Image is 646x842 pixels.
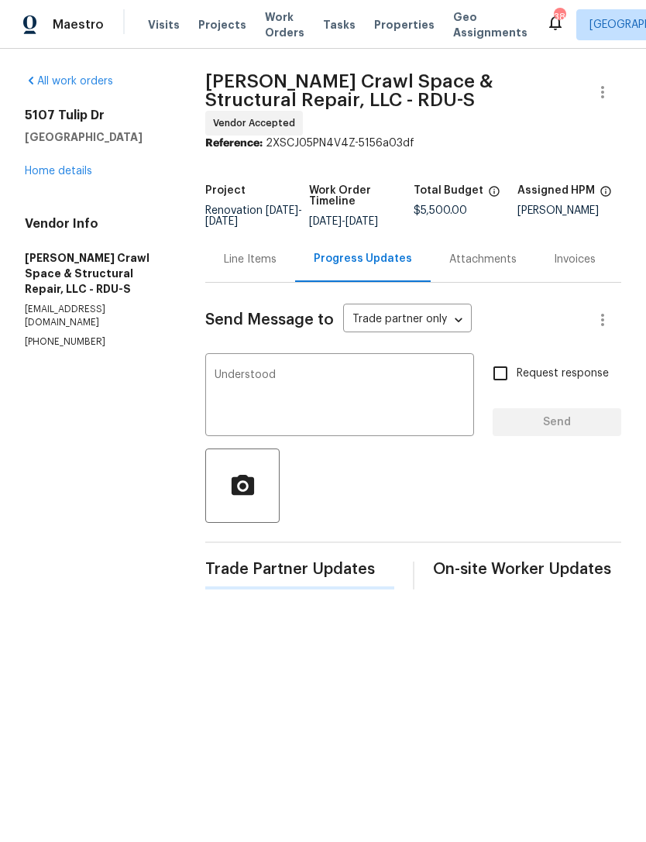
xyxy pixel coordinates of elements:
[600,185,612,205] span: The hpm assigned to this work order.
[374,17,435,33] span: Properties
[25,166,92,177] a: Home details
[25,303,168,329] p: [EMAIL_ADDRESS][DOMAIN_NAME]
[517,366,609,382] span: Request response
[205,216,238,227] span: [DATE]
[517,185,595,196] h5: Assigned HPM
[414,205,467,216] span: $5,500.00
[53,17,104,33] span: Maestro
[265,9,304,40] span: Work Orders
[266,205,298,216] span: [DATE]
[309,185,413,207] h5: Work Order Timeline
[205,185,246,196] h5: Project
[215,369,465,424] textarea: Understood
[148,17,180,33] span: Visits
[453,9,527,40] span: Geo Assignments
[309,216,342,227] span: [DATE]
[205,312,334,328] span: Send Message to
[198,17,246,33] span: Projects
[205,72,493,109] span: [PERSON_NAME] Crawl Space & Structural Repair, LLC - RDU-S
[25,108,168,123] h2: 5107 Tulip Dr
[213,115,301,131] span: Vendor Accepted
[433,562,621,577] span: On-site Worker Updates
[205,205,302,227] span: -
[205,138,263,149] b: Reference:
[517,205,621,216] div: [PERSON_NAME]
[224,252,277,267] div: Line Items
[25,76,113,87] a: All work orders
[314,251,412,266] div: Progress Updates
[205,562,393,577] span: Trade Partner Updates
[554,252,596,267] div: Invoices
[488,185,500,205] span: The total cost of line items that have been proposed by Opendoor. This sum includes line items th...
[449,252,517,267] div: Attachments
[205,205,302,227] span: Renovation
[25,216,168,232] h4: Vendor Info
[554,9,565,25] div: 38
[343,308,472,333] div: Trade partner only
[414,185,483,196] h5: Total Budget
[323,19,356,30] span: Tasks
[25,129,168,145] h5: [GEOGRAPHIC_DATA]
[309,216,378,227] span: -
[345,216,378,227] span: [DATE]
[25,335,168,349] p: [PHONE_NUMBER]
[25,250,168,297] h5: [PERSON_NAME] Crawl Space & Structural Repair, LLC - RDU-S
[205,136,621,151] div: 2XSCJ05PN4V4Z-5156a03df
